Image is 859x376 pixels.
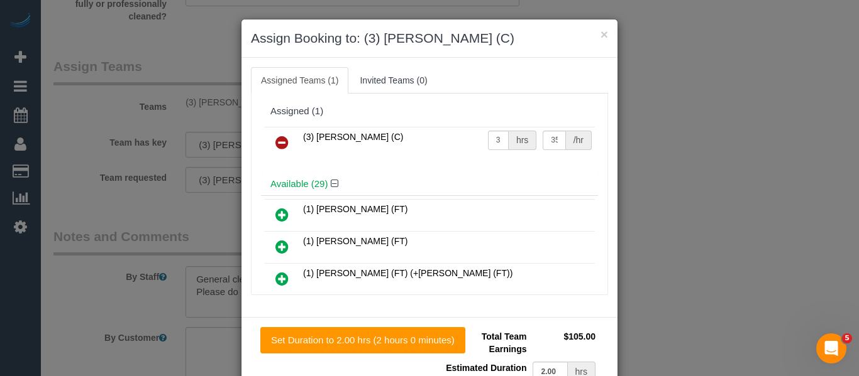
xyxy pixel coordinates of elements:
td: Total Team Earnings [439,327,529,358]
button: Set Duration to 2.00 hrs (2 hours 0 minutes) [260,327,465,353]
h3: Assign Booking to: (3) [PERSON_NAME] (C) [251,29,608,48]
a: Invited Teams (0) [350,67,437,94]
div: Assigned (1) [270,106,589,117]
div: hrs [509,131,536,150]
a: Assigned Teams (1) [251,67,348,94]
iframe: Intercom live chat [816,333,846,363]
span: (1) [PERSON_NAME] (FT) [303,204,407,214]
span: Estimated Duration [446,363,526,373]
td: $105.00 [529,327,599,358]
h4: Available (29) [270,179,589,190]
span: (1) [PERSON_NAME] (FT) [303,236,407,246]
span: (1) [PERSON_NAME] (FT) (+[PERSON_NAME] (FT)) [303,268,513,278]
div: /hr [566,131,592,150]
span: (3) [PERSON_NAME] (C) [303,132,403,142]
button: × [601,28,608,41]
span: 5 [842,333,852,343]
